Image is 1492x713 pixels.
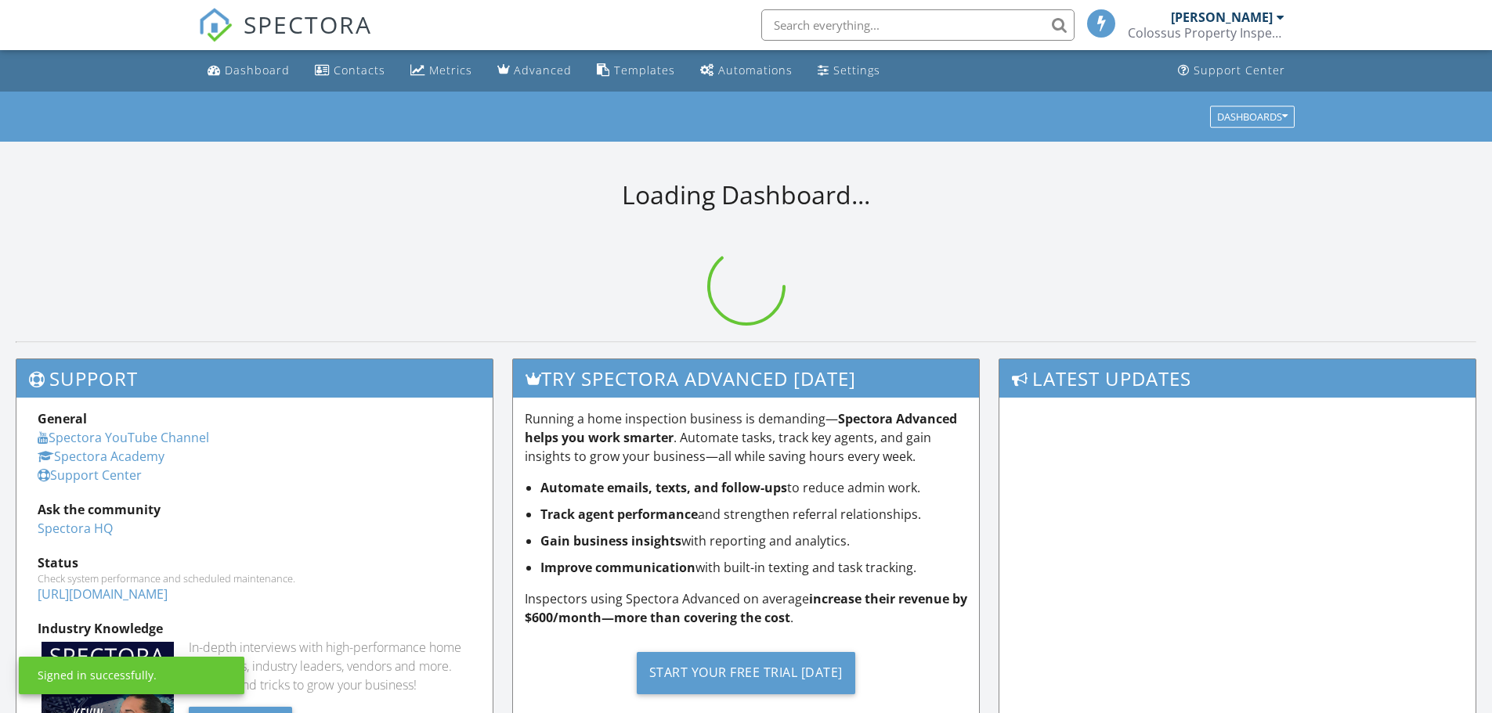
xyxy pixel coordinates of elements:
img: The Best Home Inspection Software - Spectora [198,8,233,42]
li: and strengthen referral relationships. [540,505,968,524]
a: Templates [591,56,681,85]
a: Start Your Free Trial [DATE] [525,639,968,706]
strong: General [38,410,87,427]
a: Contacts [309,56,392,85]
div: Metrics [429,63,472,77]
a: [URL][DOMAIN_NAME] [38,585,168,603]
p: Inspectors using Spectora Advanced on average . [525,589,968,627]
div: Industry Knowledge [38,619,471,638]
a: Spectora HQ [38,520,113,537]
div: Start Your Free Trial [DATE] [637,652,855,694]
a: Advanced [491,56,578,85]
div: Ask the community [38,500,471,519]
strong: Track agent performance [540,506,698,523]
div: Advanced [514,63,572,77]
button: Dashboards [1210,106,1295,128]
li: to reduce admin work. [540,478,968,497]
div: [PERSON_NAME] [1171,9,1273,25]
a: Support Center [38,466,142,484]
li: with built-in texting and task tracking. [540,558,968,577]
div: Colossus Property Inspections, LLC [1128,25,1284,41]
a: Spectora Academy [38,448,164,465]
p: Running a home inspection business is demanding— . Automate tasks, track key agents, and gain ins... [525,409,968,466]
a: SPECTORA [198,21,372,54]
div: Check system performance and scheduled maintenance. [38,572,471,585]
h3: Support [16,359,493,398]
a: Spectora YouTube Channel [38,429,209,446]
input: Search everything... [761,9,1075,41]
strong: increase their revenue by $600/month—more than covering the cost [525,590,967,626]
li: with reporting and analytics. [540,531,968,550]
a: Dashboard [201,56,296,85]
div: Templates [614,63,675,77]
h3: Try spectora advanced [DATE] [513,359,980,398]
div: Contacts [334,63,385,77]
div: Dashboard [225,63,290,77]
strong: Gain business insights [540,532,681,549]
a: Automations (Basic) [694,56,799,85]
div: Signed in successfully. [38,668,157,683]
div: Settings [833,63,880,77]
a: Support Center [1172,56,1292,85]
div: In-depth interviews with high-performance home inspectors, industry leaders, vendors and more. Ge... [189,638,471,694]
div: Automations [718,63,793,77]
strong: Spectora Advanced helps you work smarter [525,410,957,446]
h3: Latest Updates [999,359,1476,398]
div: Status [38,553,471,572]
strong: Improve communication [540,559,695,576]
div: Dashboards [1217,111,1288,122]
span: SPECTORA [244,8,372,41]
a: Metrics [404,56,479,85]
div: Support Center [1194,63,1285,77]
strong: Automate emails, texts, and follow-ups [540,479,787,496]
a: Settings [811,56,887,85]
